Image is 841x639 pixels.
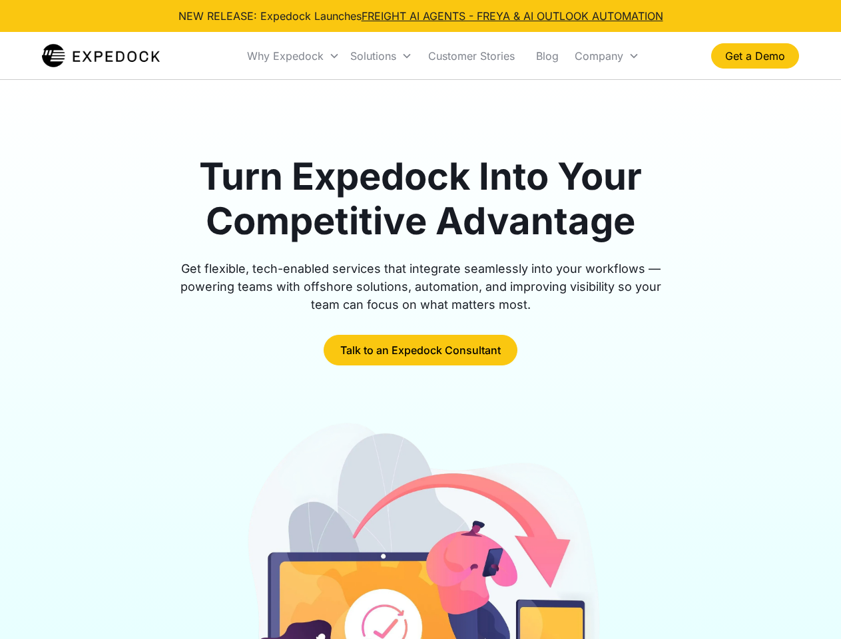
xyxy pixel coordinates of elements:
[774,575,841,639] iframe: Chat Widget
[345,33,418,79] div: Solutions
[350,49,396,63] div: Solutions
[242,33,345,79] div: Why Expedock
[362,9,663,23] a: FREIGHT AI AGENTS - FREYA & AI OUTLOOK AUTOMATION
[324,335,517,365] a: Talk to an Expedock Consultant
[711,43,799,69] a: Get a Demo
[418,33,525,79] a: Customer Stories
[165,154,677,244] h1: Turn Expedock Into Your Competitive Advantage
[569,33,645,79] div: Company
[525,33,569,79] a: Blog
[575,49,623,63] div: Company
[42,43,160,69] a: home
[247,49,324,63] div: Why Expedock
[165,260,677,314] div: Get flexible, tech-enabled services that integrate seamlessly into your workflows — powering team...
[178,8,663,24] div: NEW RELEASE: Expedock Launches
[42,43,160,69] img: Expedock Logo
